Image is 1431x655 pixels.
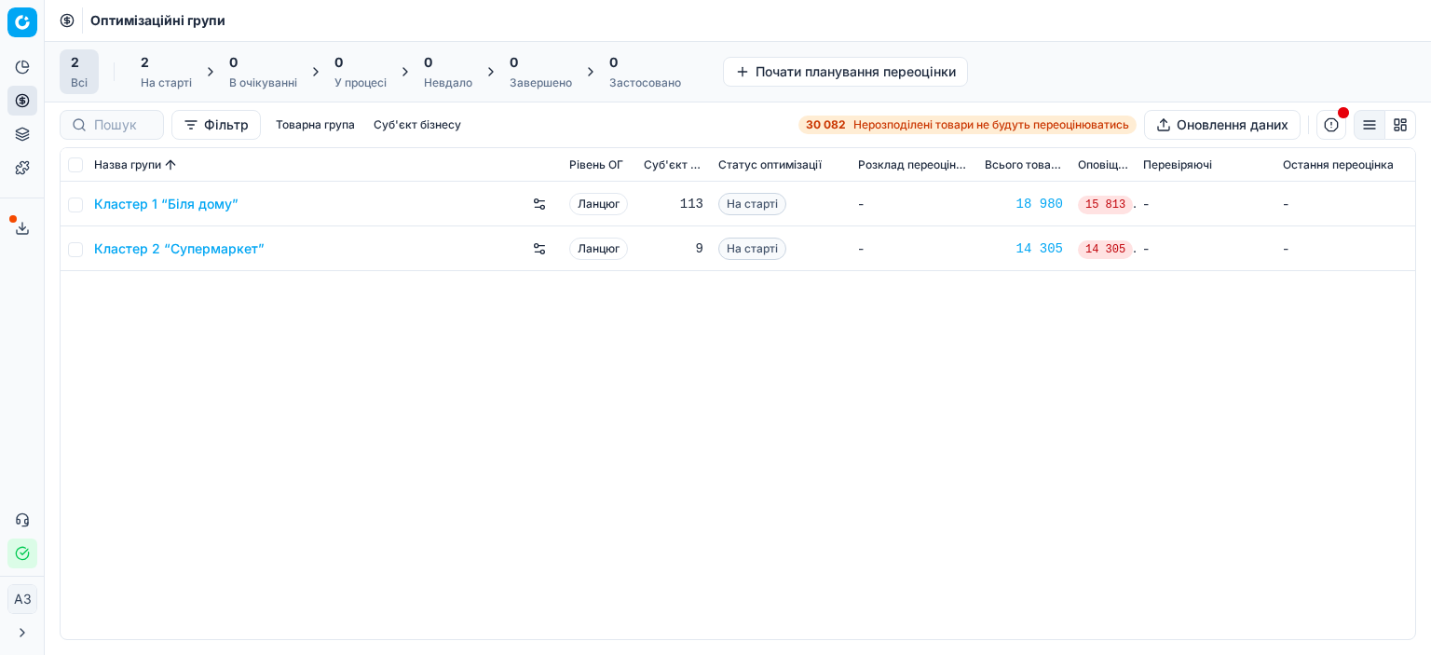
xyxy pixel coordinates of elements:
font: Всі [71,75,88,89]
font: Почати планування переоцінки [756,63,956,79]
font: - [1143,196,1149,212]
font: Кластер 2 “Супермаркет” [94,240,265,256]
font: Ланцюг [578,197,620,211]
font: Завершено [510,75,572,89]
font: Оновлення даних [1177,116,1288,132]
font: Рівень OГ [569,157,623,171]
font: Перевіряючі [1143,157,1212,171]
button: Почати планування переоцінки [723,57,968,87]
font: 14 305 [1085,243,1125,256]
button: Суб'єкт бізнесу [366,114,469,136]
nav: хлібні крихти [90,11,225,30]
font: 0 [424,54,432,70]
font: 2 [141,54,149,70]
font: - [858,196,864,212]
font: Ланцюг [578,241,620,255]
strong: 30 082 [806,117,846,132]
input: Пошук [94,116,152,134]
font: На старті [727,241,778,255]
font: На старті [727,197,778,211]
font: 14 305 [1016,241,1063,256]
font: Суб'єкт бізнесу [374,117,461,131]
font: Товарна група [276,117,355,131]
button: АЗ [7,584,37,614]
button: Товарна група [268,114,362,136]
font: У процесі [334,75,387,89]
a: 14 305 [985,239,1063,258]
font: Оповіщення [1078,157,1144,171]
font: Невдало [424,75,472,89]
font: - [1143,240,1149,256]
font: Застосовано [609,75,681,89]
font: - [1283,240,1288,256]
font: Статус оптимізації [718,157,822,171]
font: В очікуванні [229,75,297,89]
font: Фільтр [204,116,249,132]
font: 18 980 [1016,197,1063,212]
a: 30 082Нерозподілені товари не будуть переоцінюватись [798,116,1137,134]
font: Назва групи [94,157,161,171]
font: Суб'єкт бізнесу [644,157,731,171]
font: Оптимізаційні групи [90,12,225,28]
span: Нерозподілені товари не будуть переоцінюватись [853,117,1129,132]
font: Кластер 1 “Біля дому” [94,196,238,212]
font: - [1283,196,1288,212]
span: Оптимізаційні групи [90,11,225,30]
font: Всього товарів [985,157,1067,171]
font: 0 [609,54,618,70]
font: Розклад переоцінювання [858,157,998,171]
button: Оновлення даних [1144,110,1301,140]
font: 113 [680,197,703,212]
font: 0 [510,54,518,70]
font: - [858,240,864,256]
button: Фільтр [171,110,261,140]
font: Остання переоцінка [1283,157,1394,171]
font: 15 813 [1085,198,1125,212]
font: На старті [141,75,192,89]
font: 0 [229,54,238,70]
font: 0 [334,54,343,70]
font: 9 [696,241,703,256]
a: Кластер 2 “Супермаркет” [94,239,265,258]
font: 2 [71,54,79,70]
a: 18 980 [985,195,1063,213]
button: Сортовано за назвою групи за зростанням [161,156,180,174]
a: Кластер 1 “Біля дому” [94,195,238,213]
font: АЗ [14,591,32,607]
